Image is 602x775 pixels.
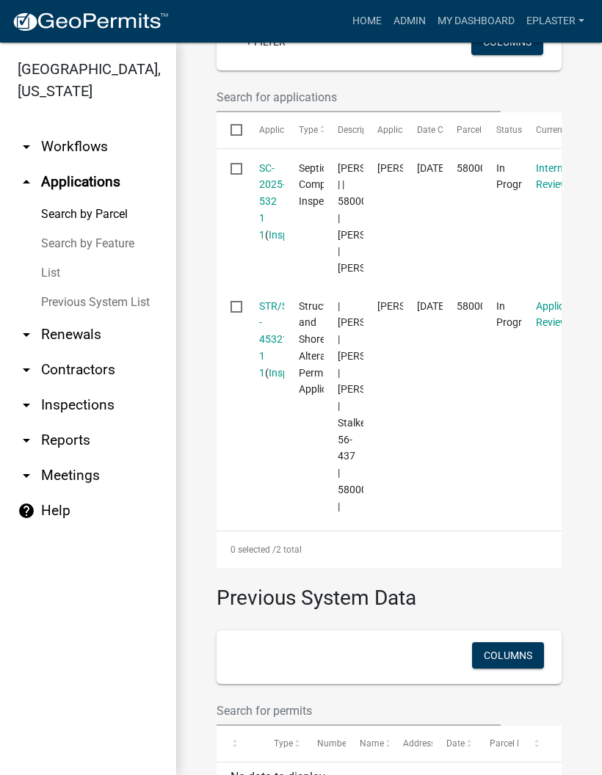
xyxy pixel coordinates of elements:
[377,162,456,174] span: Scott M Ellingson
[259,298,271,382] div: ( )
[476,726,519,761] datatable-header-cell: Parcel Number
[18,173,35,191] i: arrow_drop_up
[347,7,388,35] a: Home
[217,82,501,112] input: Search for applications
[536,125,597,135] span: Current Activity
[217,696,501,726] input: Search for permits
[432,726,476,761] datatable-header-cell: Date
[417,162,447,174] span: 08/13/2025
[317,738,349,749] span: Number
[18,432,35,449] i: arrow_drop_down
[472,642,544,669] button: Columns
[299,300,350,396] span: Structure and Shoreland Alteration Permit Application
[18,502,35,520] i: help
[18,467,35,484] i: arrow_drop_down
[377,125,416,135] span: Applicant
[388,7,432,35] a: Admin
[403,112,443,148] datatable-header-cell: Date Created
[299,162,352,208] span: Septic Compliance Inspection
[259,162,286,241] a: SC-2025-532 1 1
[417,300,447,312] span: 07/22/2025
[496,125,522,135] span: Status
[217,112,244,148] datatable-header-cell: Select
[496,162,537,191] span: In Progress
[259,125,339,135] span: Application Number
[522,112,562,148] datatable-header-cell: Current Activity
[403,738,435,749] span: Address
[299,125,318,135] span: Type
[217,568,562,614] h3: Previous System Data
[389,726,432,761] datatable-header-cell: Address
[284,112,324,148] datatable-header-cell: Type
[457,162,539,174] span: 58000990336000
[482,112,522,148] datatable-header-cell: Status
[18,396,35,414] i: arrow_drop_down
[360,738,384,749] span: Name
[259,300,301,379] a: STR/SAP - 453212 1 1
[269,229,322,241] a: Inspections
[417,125,468,135] span: Date Created
[457,125,492,135] span: Parcel ID
[217,531,562,568] div: 2 total
[269,367,322,379] a: Inspections
[346,726,389,761] datatable-header-cell: Name
[377,300,456,312] span: Shane Finkelson
[18,138,35,156] i: arrow_drop_down
[496,300,537,329] span: In Progress
[443,112,482,148] datatable-header-cell: Parcel ID
[446,738,465,749] span: Date
[521,7,590,35] a: eplaster
[338,300,420,512] span: | Elizabeth Plaster | PHILIP GAEBE | SARA GAEBE | Stalker 56-437 | 58000990336000 |
[303,726,347,761] datatable-header-cell: Number
[432,7,521,35] a: My Dashboard
[18,326,35,343] i: arrow_drop_down
[231,545,276,555] span: 0 selected /
[259,160,271,244] div: ( )
[338,162,420,274] span: Michelle Jevne | | 58000990336000 | PHILIP GAEBE | SARA GAEBE
[260,726,303,761] datatable-header-cell: Type
[338,125,382,135] span: Description
[536,162,571,191] a: Internal Review
[363,112,403,148] datatable-header-cell: Applicant
[274,738,293,749] span: Type
[490,738,549,749] span: Parcel Number
[244,112,284,148] datatable-header-cell: Application Number
[457,300,539,312] span: 58000990336000
[18,361,35,379] i: arrow_drop_down
[324,112,363,148] datatable-header-cell: Description
[536,300,587,329] a: Application Review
